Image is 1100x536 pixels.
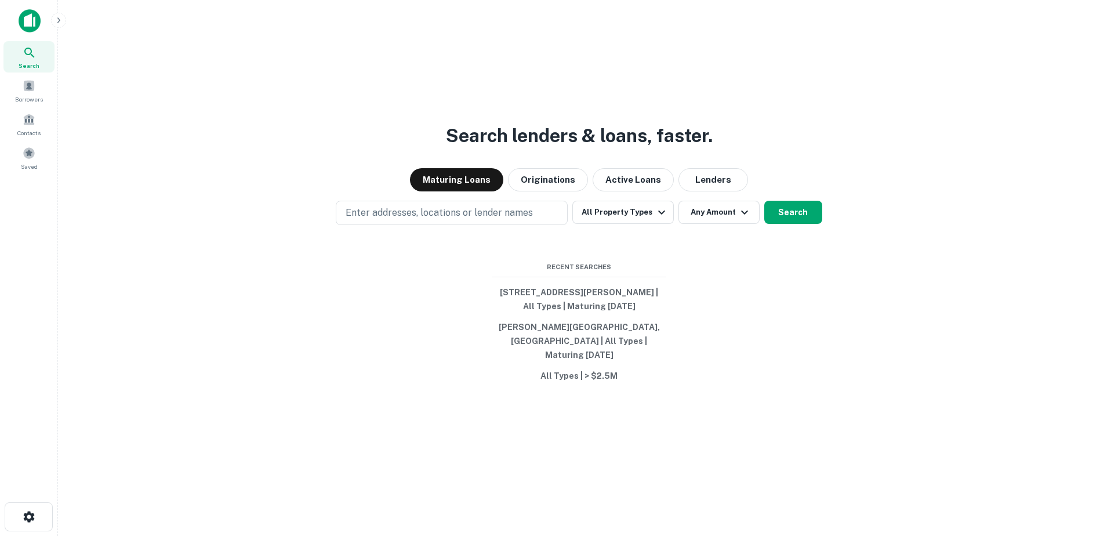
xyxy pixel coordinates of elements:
button: Enter addresses, locations or lender names [336,201,568,225]
a: Borrowers [3,75,55,106]
span: Saved [21,162,38,171]
p: Enter addresses, locations or lender names [346,206,533,220]
button: All Types | > $2.5M [492,365,666,386]
button: Maturing Loans [410,168,503,191]
button: Lenders [678,168,748,191]
span: Search [19,61,39,70]
button: Any Amount [678,201,760,224]
button: Search [764,201,822,224]
iframe: Chat Widget [1042,443,1100,499]
span: Recent Searches [492,262,666,272]
button: Originations [508,168,588,191]
a: Saved [3,142,55,173]
button: [PERSON_NAME][GEOGRAPHIC_DATA], [GEOGRAPHIC_DATA] | All Types | Maturing [DATE] [492,317,666,365]
span: Borrowers [15,95,43,104]
button: Active Loans [593,168,674,191]
h3: Search lenders & loans, faster. [446,122,713,150]
button: All Property Types [572,201,673,224]
a: Search [3,41,55,73]
img: capitalize-icon.png [19,9,41,32]
button: [STREET_ADDRESS][PERSON_NAME] | All Types | Maturing [DATE] [492,282,666,317]
span: Contacts [17,128,41,137]
a: Contacts [3,108,55,140]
